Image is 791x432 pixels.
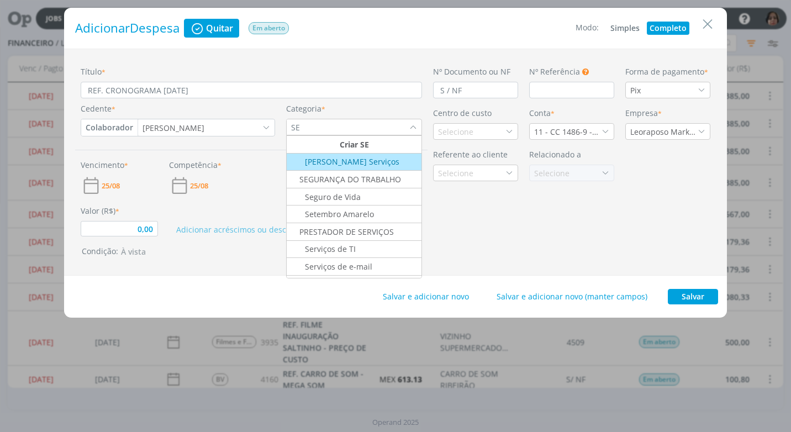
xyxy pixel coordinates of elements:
label: Empresa [625,107,662,119]
button: Salvar [668,289,718,304]
label: Nº Documento ou NF [433,66,510,77]
label: Título [81,66,106,77]
div: Leoraposo Marketing Ltda. [626,126,698,138]
div: SEGURANÇA DO TRABALHO [288,173,401,185]
div: Modo: [576,22,599,35]
div: Leoraposo Marketing Ltda. [630,126,698,138]
div: 11 - CC 1486-9 - SICOOB [530,126,602,138]
div: PRESTADOR DE SERVIÇOS [288,226,394,238]
span: 25/08 [190,182,208,189]
label: Relacionado a [529,149,581,160]
div: LETÍCIA RAGONEZZI [138,122,207,134]
div: Serviços de e-mail [288,261,372,272]
label: Vencimento [81,159,128,171]
label: Valor (R$) [81,205,119,217]
button: Em aberto [248,22,289,35]
label: Categoria [286,103,325,114]
button: Salvar e adicionar novo [376,289,476,304]
label: Referente ao cliente [433,149,508,160]
div: Seguro de Vida [288,191,361,203]
label: Nº Referência [529,66,580,77]
div: Selecione [434,167,476,179]
span: Condição: [82,246,151,256]
div: Selecione [434,126,476,138]
button: Salvar e adicionar novo (manter campos) [489,289,655,304]
button: Colaborador [81,119,138,136]
div: Selecione [530,167,572,179]
div: [PERSON_NAME] Serviços [288,156,399,167]
div: dialog [64,8,727,318]
label: Cedente [81,103,115,114]
div: Serviços de TI [288,243,356,255]
div: Pix [630,85,643,96]
h1: Adicionar [75,21,180,36]
button: Close [699,15,716,33]
div: [PERSON_NAME] [143,122,207,134]
label: Conta [529,107,555,119]
button: Completo [647,22,689,35]
span: Despesa [130,19,180,36]
label: Forma de pagamento [625,66,708,77]
span: Em aberto [249,22,289,34]
div: Selecione [534,167,572,179]
div: 11 - CC 1486-9 - [GEOGRAPHIC_DATA] [534,126,602,138]
span: Quitar [206,24,233,33]
span: 25/08 [102,182,120,189]
label: Centro de custo [433,107,492,119]
a: Criar SE [340,139,369,150]
button: Simples [608,22,642,35]
label: Competência [169,159,222,171]
div: Pix [626,85,643,96]
input: Pesquisar [287,119,409,135]
button: Quitar [184,19,239,38]
div: Selecione [438,167,476,179]
div: Selecione [438,126,476,138]
div: Setembro Amarelo [288,208,374,220]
